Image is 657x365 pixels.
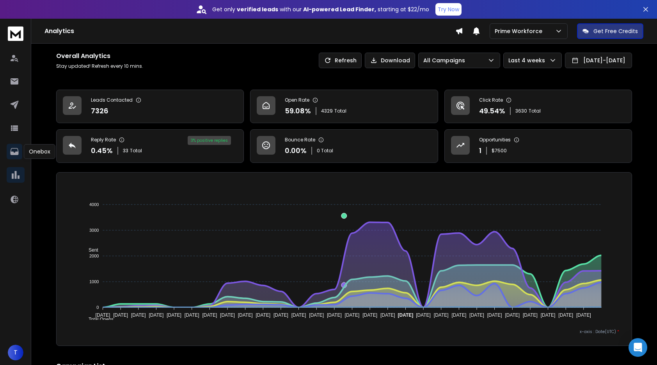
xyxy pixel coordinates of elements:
button: T [8,345,23,360]
tspan: [DATE] [96,312,110,318]
span: 4329 [321,108,333,114]
tspan: [DATE] [576,312,591,318]
tspan: [DATE] [559,312,574,318]
p: Opportunities [479,137,511,143]
tspan: [DATE] [487,312,502,318]
tspan: [DATE] [202,312,217,318]
div: Onebox [24,144,55,159]
span: Total [334,108,346,114]
button: [DATE]-[DATE] [565,53,632,68]
a: Click Rate49.54%3630Total [444,90,632,123]
tspan: 2000 [89,254,99,258]
h1: Analytics [44,26,455,36]
tspan: [DATE] [113,312,128,318]
tspan: [DATE] [345,312,360,318]
tspan: [DATE] [398,312,414,318]
tspan: [DATE] [291,312,306,318]
p: 0 Total [317,148,333,154]
strong: AI-powered Lead Finder, [303,5,376,13]
p: Prime Workforce [495,27,545,35]
tspan: [DATE] [131,312,146,318]
tspan: [DATE] [185,312,199,318]
p: Get Free Credits [593,27,638,35]
tspan: 1000 [89,279,99,284]
button: Download [365,53,415,68]
p: Try Now [438,5,459,13]
span: 3630 [515,108,527,114]
p: Stay updated! Refresh every 10 mins. [56,63,143,69]
tspan: [DATE] [416,312,431,318]
button: Try Now [435,3,462,16]
tspan: 3000 [89,228,99,233]
p: All Campaigns [423,56,468,64]
tspan: [DATE] [256,312,271,318]
p: Bounce Rate [285,137,315,143]
div: 3 % positive replies [188,136,231,145]
a: Open Rate59.08%4329Total [250,90,438,123]
p: Last 4 weeks [508,56,548,64]
p: 49.54 % [479,106,505,116]
tspan: [DATE] [362,312,377,318]
a: Bounce Rate0.00%0 Total [250,129,438,163]
button: Refresh [319,53,362,68]
tspan: [DATE] [220,312,235,318]
tspan: [DATE] [149,312,164,318]
a: Leads Contacted7326 [56,90,244,123]
tspan: [DATE] [380,312,395,318]
tspan: [DATE] [452,312,467,318]
span: Total [529,108,541,114]
h1: Overall Analytics [56,51,143,61]
p: Reply Rate [91,137,116,143]
a: Opportunities1$7500 [444,129,632,163]
p: Refresh [335,56,357,64]
span: Sent [83,247,98,253]
p: 59.08 % [285,106,311,116]
tspan: [DATE] [523,312,538,318]
a: Reply Rate0.45%33Total3% positive replies [56,129,244,163]
div: Open Intercom Messenger [629,338,647,357]
p: x-axis : Date(UTC) [69,329,619,335]
p: 7326 [91,106,108,116]
tspan: [DATE] [167,312,181,318]
p: Get only with our starting at $22/mo [212,5,429,13]
tspan: [DATE] [327,312,342,318]
p: Click Rate [479,97,503,103]
strong: verified leads [237,5,278,13]
tspan: 0 [97,305,99,310]
tspan: 4000 [89,202,99,207]
tspan: [DATE] [505,312,520,318]
span: Total [130,148,142,154]
p: Leads Contacted [91,97,133,103]
p: 0.45 % [91,145,113,156]
p: Download [381,56,410,64]
tspan: [DATE] [309,312,324,318]
p: $ 7500 [492,148,507,154]
p: Open Rate [285,97,309,103]
p: 0.00 % [285,145,307,156]
tspan: [DATE] [273,312,288,318]
tspan: [DATE] [541,312,556,318]
tspan: [DATE] [469,312,484,318]
p: 1 [479,145,481,156]
span: 33 [123,148,128,154]
button: Get Free Credits [577,23,643,39]
img: logo [8,26,23,41]
span: Total Opens [83,317,114,322]
tspan: [DATE] [434,312,449,318]
tspan: [DATE] [238,312,253,318]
